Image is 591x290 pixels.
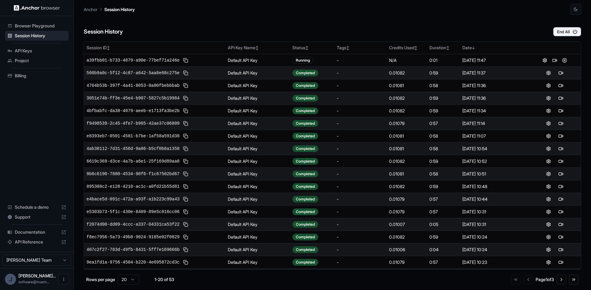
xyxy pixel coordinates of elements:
div: 0.01082 [389,108,424,114]
span: ↕ [414,46,417,50]
td: Default API Key [225,92,290,104]
span: Documentation [15,229,59,235]
div: 0.01081 [389,83,424,89]
td: Default API Key [225,130,290,142]
div: Completed [292,259,318,266]
span: 4bfbabfc-da38-4079-aeeb-e1713fa3be2b [86,108,179,114]
div: Completed [292,120,318,127]
div: 0.01082 [389,183,424,190]
div: 0.01082 [389,234,424,240]
span: e8393eb7-0501-4581-b7be-1af58a591d38 [86,133,179,139]
div: - [337,171,384,177]
div: 0.01079 [389,196,424,202]
div: Billing [5,71,69,81]
div: Completed [292,158,318,165]
span: 3051e74b-ff3e-45e4-b907-5827c5b19984 [86,95,179,101]
p: Session History [104,6,135,13]
div: [DATE] 10:48 [462,183,526,190]
span: API Reference [15,239,59,245]
div: 0:58 [429,171,457,177]
div: - [337,83,384,89]
div: 0:57 [429,209,457,215]
div: Completed [292,70,318,76]
div: 0.01081 [389,171,424,177]
div: 0:59 [429,95,457,101]
div: - [337,209,384,215]
div: 0.01006 [389,247,424,253]
div: [DATE] 10:24 [462,234,526,240]
div: [DATE] 10:52 [462,158,526,164]
div: [DATE] 11:14 [462,120,526,127]
span: f8ec7956-5a73-49b8-9024-9185e02f0829 [86,234,179,240]
div: - [337,221,384,228]
span: Billing [15,73,66,79]
div: 0.01082 [389,95,424,101]
div: Completed [292,133,318,139]
span: e5303b73-5f1c-430e-8409-89e5c016cc06 [86,209,179,215]
div: 0:57 [429,259,457,265]
div: [DATE] 10:51 [462,171,526,177]
span: 407c2f27-783d-49fb-8431-5ff7e169666b [86,247,179,253]
div: - [337,259,384,265]
span: ↕ [346,46,349,50]
span: 095308c2-e128-4210-ac1c-a0fd21b55d81 [86,183,179,190]
div: 0.01079 [389,259,424,265]
span: ↓ [472,46,475,50]
button: Open menu [58,274,69,285]
div: Session ID [86,45,223,51]
div: 0:58 [429,83,457,89]
div: - [337,57,384,63]
td: Default API Key [225,243,290,256]
td: Default API Key [225,66,290,79]
div: Completed [292,208,318,215]
div: 0:59 [429,70,457,76]
p: Rows per page [86,276,115,283]
div: Completed [292,221,318,228]
div: Completed [292,171,318,177]
nav: breadcrumb [84,6,135,13]
div: [DATE] 10:31 [462,221,526,228]
div: - [337,234,384,240]
div: Completed [292,107,318,114]
span: Jonathan Cornelius [18,273,56,278]
td: Default API Key [225,142,290,155]
div: 0:57 [429,120,457,127]
div: - [337,95,384,101]
div: 1-20 of 53 [149,276,180,283]
div: 0:59 [429,183,457,190]
div: Completed [292,246,318,253]
div: [DATE] 10:24 [462,247,526,253]
div: - [337,196,384,202]
div: 0:59 [429,158,457,164]
span: Session History [15,33,66,39]
span: 560b9a0c-5f12-4c87-a642-5aa8e68c275e [86,70,179,76]
div: Status [292,45,332,51]
span: ↕ [446,46,449,50]
div: 0.01082 [389,158,424,164]
div: Credits Used [389,45,424,51]
div: 0.01081 [389,146,424,152]
div: - [337,70,384,76]
div: 0:01 [429,57,457,63]
div: [DATE] 11:36 [462,83,526,89]
div: [DATE] 10:23 [462,259,526,265]
div: API Keys [5,46,69,56]
td: Default API Key [225,231,290,243]
div: Page 1 of 3 [536,276,554,283]
td: Default API Key [225,155,290,167]
div: 0.01081 [389,133,424,139]
td: Default API Key [225,256,290,268]
div: J [5,274,16,285]
div: Duration [429,45,457,51]
div: - [337,158,384,164]
div: Project [5,56,69,66]
div: Support [5,212,69,222]
p: Anchor [84,6,98,13]
td: Default API Key [225,167,290,180]
div: - [337,120,384,127]
div: [DATE] 10:31 [462,209,526,215]
span: API Keys [15,48,66,54]
div: Completed [292,196,318,203]
td: Default API Key [225,79,290,92]
div: Completed [292,82,318,89]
